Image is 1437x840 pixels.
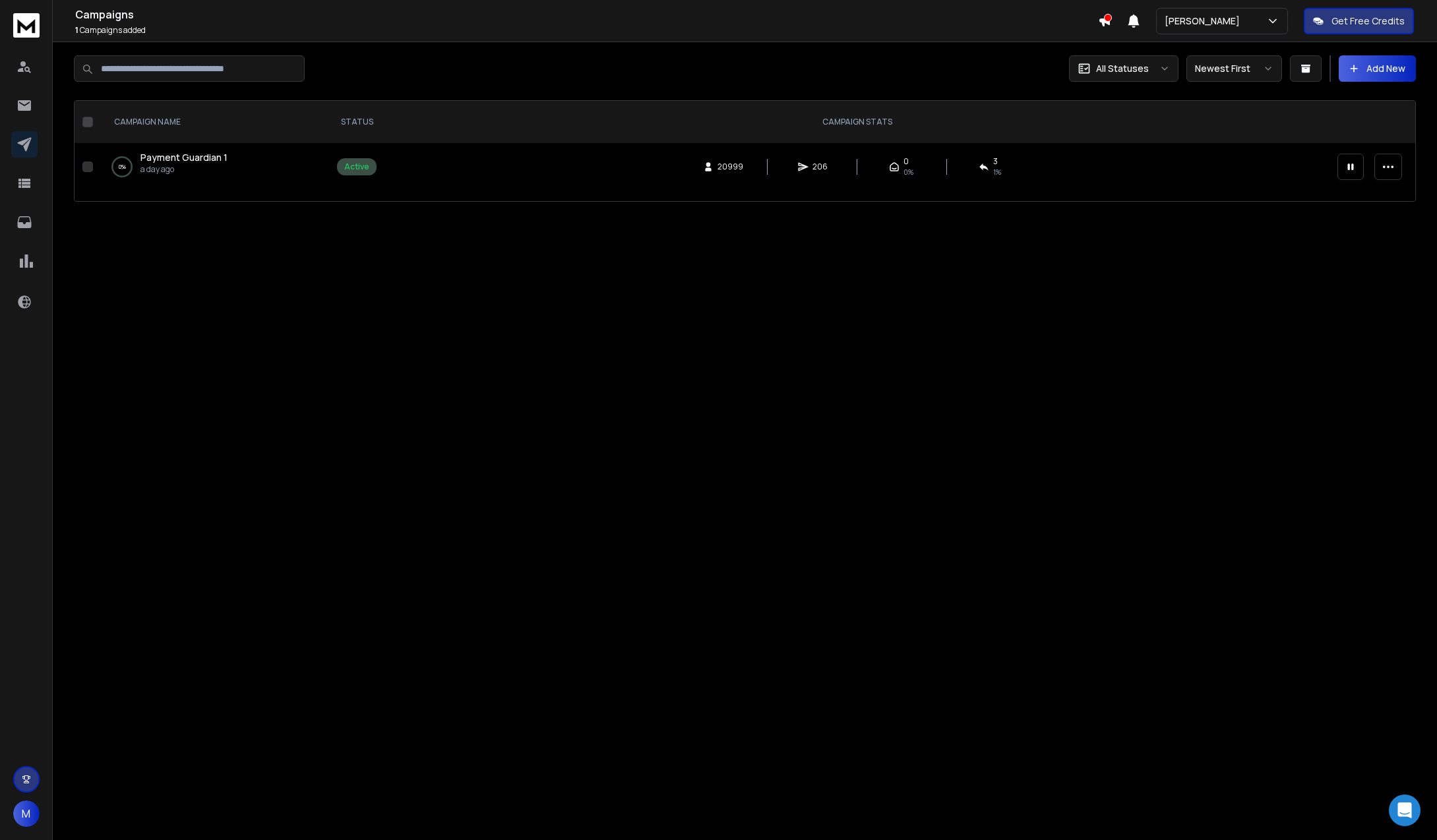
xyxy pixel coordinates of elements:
a: Payment Guardian 1 [140,151,228,164]
th: CAMPAIGN STATS [384,101,1330,143]
button: Add New [1339,55,1416,82]
div: Open Intercom Messenger [1389,795,1421,826]
p: Get Free Credits [1331,15,1405,28]
button: Newest First [1186,55,1282,82]
th: CAMPAIGN NAME [98,101,329,143]
button: M [13,800,40,827]
p: a day ago [140,164,228,175]
img: logo [13,13,40,38]
span: 0% [903,167,913,177]
p: 0 % [119,160,126,173]
h1: Campaigns [75,7,1098,22]
p: All Statuses [1096,62,1149,75]
button: Get Free Credits [1304,8,1414,34]
span: 1 % [993,167,1001,177]
p: Campaigns added [75,25,1098,36]
span: 206 [812,162,828,172]
th: STATUS [329,101,384,143]
span: Payment Guardian 1 [140,151,228,164]
span: 1 [75,24,78,36]
td: 0%Payment Guardian 1a day ago [98,143,329,191]
span: 0 [903,156,909,167]
div: Active [344,162,369,172]
span: 3 [993,156,998,167]
p: [PERSON_NAME] [1165,15,1245,28]
span: 20999 [718,162,743,172]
